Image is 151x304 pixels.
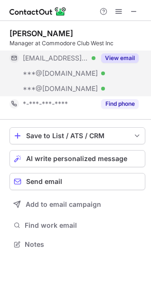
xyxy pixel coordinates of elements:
[23,84,98,93] span: ***@[DOMAIN_NAME]
[9,29,73,38] div: [PERSON_NAME]
[101,53,139,63] button: Reveal Button
[9,6,66,17] img: ContactOut v5.3.10
[9,173,145,190] button: Send email
[9,196,145,213] button: Add to email campaign
[26,132,129,140] div: Save to List / ATS / CRM
[26,201,101,208] span: Add to email campaign
[9,238,145,251] button: Notes
[23,69,98,78] span: ***@[DOMAIN_NAME]
[9,219,145,232] button: Find work email
[25,221,142,230] span: Find work email
[9,150,145,167] button: AI write personalized message
[23,54,88,62] span: [EMAIL_ADDRESS][DOMAIN_NAME]
[9,127,145,144] button: save-profile-one-click
[25,240,142,249] span: Notes
[26,178,62,185] span: Send email
[9,39,145,48] div: Manager at Commodore Club West Inc
[101,99,139,109] button: Reveal Button
[26,155,127,162] span: AI write personalized message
